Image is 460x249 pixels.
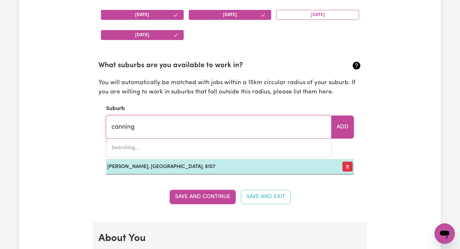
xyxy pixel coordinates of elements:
div: menu-options [106,139,332,157]
h2: About You [98,232,362,245]
button: [DATE] [276,10,359,20]
h2: What suburbs are you available to work in? [98,61,318,70]
button: Remove preferred suburb [342,162,353,172]
p: You will automatically be matched with jobs within a 15km circular radius of your suburb. If you ... [98,78,362,97]
button: [DATE] [101,30,184,40]
label: Suburb [106,105,125,113]
button: Save and Continue [170,190,236,204]
input: e.g. North Bondi, New South Wales [106,116,332,139]
td: [PERSON_NAME], [GEOGRAPHIC_DATA], 6107 [106,159,328,174]
button: [DATE] [189,10,272,20]
iframe: Button to launch messaging window [434,223,455,244]
button: Save and Exit [241,190,291,204]
button: [DATE] [101,10,184,20]
button: Add to preferred suburbs [331,116,354,139]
